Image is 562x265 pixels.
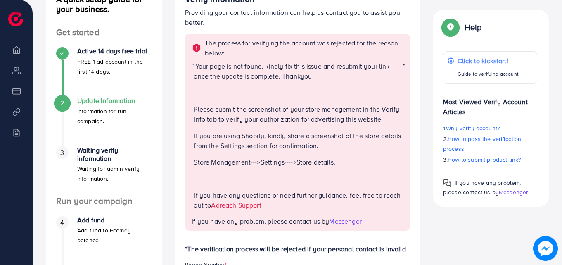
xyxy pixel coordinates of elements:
span: How to submit product link? [448,155,521,164]
p: Information for run campaign. [77,106,152,126]
h4: Active 14 days free trial [77,47,152,55]
p: Store Management--->Settings---->Store details. [194,157,403,167]
span: " [403,61,405,217]
span: Messenger [499,188,528,196]
span: 3 [60,148,64,158]
p: Add fund to Ecomdy balance [77,225,152,245]
p: Help [465,22,482,32]
img: image [533,236,558,261]
span: 4 [60,218,64,227]
li: Waiting verify information [46,146,162,196]
p: Guide to verifying account [458,69,519,79]
p: Waiting for admin verify information. [77,164,152,184]
span: Why verify account? [446,124,500,132]
h4: Run your campaign [46,196,162,206]
p: Providing your contact information can help us contact you to assist you better. [185,7,410,27]
span: " [192,61,194,217]
p: Please submit the screenshot of your store management in the Verify Info tab to verify your autho... [194,104,403,124]
p: If you are using Shopify, kindly share a screenshot of the store details from the Settings sectio... [194,131,403,150]
span: If you have any problem, please contact us by [443,179,521,196]
p: -Your page is not found, kindly fix this issue and resubmit your link once the update is complete... [194,61,403,81]
a: Adreach Support [211,201,261,210]
img: Popup guide [443,20,458,35]
p: FREE 1 ad account in the first 14 days. [77,57,152,76]
li: Active 14 days free trial [46,47,162,97]
span: Messenger [329,217,361,226]
h4: Get started [46,27,162,38]
li: Update Information [46,97,162,146]
p: 2. [443,134,537,154]
p: Most Viewed Verify Account Articles [443,90,537,117]
p: If you have any questions or need further guidance, feel free to reach out to [194,190,403,210]
p: The process for verifying the account was rejected for the reason below: [205,38,405,58]
span: How to pass the verification process [443,135,522,153]
p: Click to kickstart! [458,56,519,66]
h4: Waiting verify information [77,146,152,162]
p: 3. [443,155,537,165]
h4: Add fund [77,216,152,224]
span: 2 [60,98,64,108]
p: *The verification process will be rejected if your personal contact is invalid [185,244,410,254]
img: alert [192,43,202,53]
p: 1. [443,123,537,133]
img: logo [8,12,23,26]
span: If you have any problem, please contact us by [192,217,329,226]
h4: Update Information [77,97,152,105]
img: Popup guide [443,179,451,187]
